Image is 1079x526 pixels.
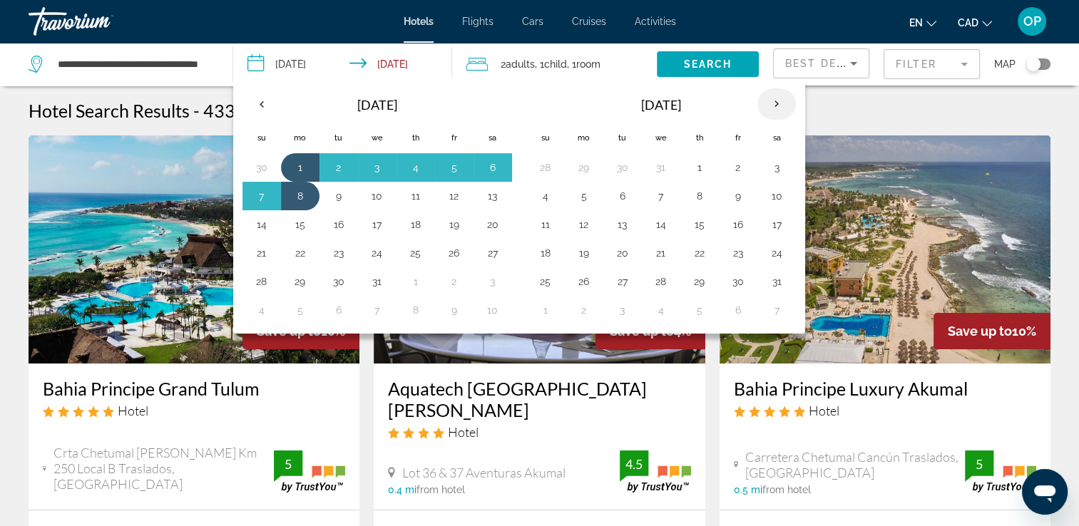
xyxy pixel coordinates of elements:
[765,243,788,263] button: Day 24
[388,484,416,495] span: 0.4 mi
[948,324,1012,339] span: Save up to
[544,58,567,70] span: Child
[734,403,1036,418] div: 5 star Hotel
[809,403,839,418] span: Hotel
[404,215,427,234] button: Day 18
[481,243,504,263] button: Day 27
[29,135,359,363] img: Hotel image
[650,158,673,177] button: Day 31
[289,272,312,292] button: Day 29
[448,424,479,440] span: Hotel
[734,378,1036,399] a: Bahia Principe Luxury Akumal
[611,186,634,206] button: Day 6
[366,186,389,206] button: Day 10
[573,243,595,263] button: Day 19
[576,58,600,70] span: Room
[118,403,148,418] span: Hotel
[43,378,345,399] h3: Bahia Principe Grand Tulum
[366,158,389,177] button: Day 3
[29,3,171,40] a: Travorium
[765,215,788,234] button: Day 17
[404,272,427,292] button: Day 1
[635,16,676,27] a: Activities
[734,484,762,495] span: 0.5 mi
[1022,469,1068,515] iframe: Button to launch messaging window
[573,300,595,320] button: Day 2
[289,186,312,206] button: Day 8
[727,300,750,320] button: Day 6
[1023,14,1041,29] span: OP
[650,300,673,320] button: Day 4
[765,272,788,292] button: Day 31
[727,272,750,292] button: Day 30
[416,484,465,495] span: from hotel
[327,300,350,320] button: Day 6
[481,186,504,206] button: Day 13
[535,54,567,74] span: , 1
[650,186,673,206] button: Day 7
[965,455,993,473] div: 5
[506,58,535,70] span: Adults
[274,450,345,493] img: trustyou-badge.svg
[573,215,595,234] button: Day 12
[501,54,535,74] span: 2
[611,215,634,234] button: Day 13
[43,403,345,418] div: 5 star Hotel
[720,135,1050,363] a: Hotel image
[565,88,757,122] th: [DATE]
[481,158,504,177] button: Day 6
[443,186,466,206] button: Day 12
[250,243,273,263] button: Day 21
[958,12,992,33] button: Change currency
[650,215,673,234] button: Day 14
[388,378,690,421] a: Aquatech [GEOGRAPHIC_DATA][PERSON_NAME]
[366,300,389,320] button: Day 7
[650,243,673,263] button: Day 21
[193,100,200,121] span: -
[522,16,543,27] a: Cars
[274,455,302,473] div: 5
[534,300,557,320] button: Day 1
[443,300,466,320] button: Day 9
[388,424,690,440] div: 4 star Hotel
[620,455,648,473] div: 4.5
[404,300,427,320] button: Day 8
[727,243,750,263] button: Day 23
[481,215,504,234] button: Day 20
[688,186,711,206] button: Day 8
[281,88,474,122] th: [DATE]
[765,158,788,177] button: Day 3
[481,300,504,320] button: Day 10
[250,186,273,206] button: Day 7
[688,272,711,292] button: Day 29
[289,158,312,177] button: Day 1
[688,243,711,263] button: Day 22
[573,272,595,292] button: Day 26
[233,43,452,86] button: Check-in date: Dec 1, 2025 Check-out date: Dec 8, 2025
[572,16,606,27] a: Cruises
[327,272,350,292] button: Day 30
[242,88,281,120] button: Previous month
[611,272,634,292] button: Day 27
[534,215,557,234] button: Day 11
[1013,6,1050,36] button: User Menu
[443,272,466,292] button: Day 2
[785,58,859,69] span: Best Deals
[462,16,494,27] span: Flights
[327,215,350,234] button: Day 16
[934,313,1050,349] div: 10%
[327,186,350,206] button: Day 9
[573,186,595,206] button: Day 5
[683,58,732,70] span: Search
[958,17,978,29] span: CAD
[762,484,811,495] span: from hotel
[327,243,350,263] button: Day 23
[884,48,980,80] button: Filter
[620,450,691,493] img: trustyou-badge.svg
[657,51,759,77] button: Search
